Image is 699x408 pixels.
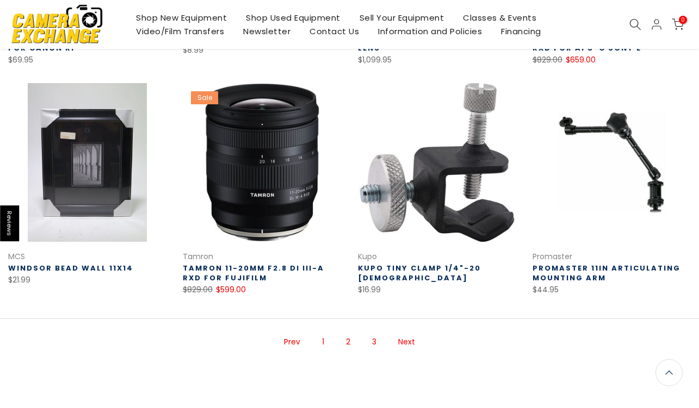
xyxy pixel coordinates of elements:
[127,24,234,38] a: Video/Film Transfers
[183,263,324,283] a: Tamron 11-20mm F2.8 Di III-A RXD for FujiFilm
[533,283,691,297] div: $44.95
[533,263,681,283] a: Promaster 11in Articulating Mounting Arm
[369,24,492,38] a: Information and Policies
[183,43,341,57] div: $8.99
[358,283,516,297] div: $16.99
[454,11,546,24] a: Classes & Events
[358,263,481,283] a: Kupo Tiny Clamp 1/4"-20 [DEMOGRAPHIC_DATA]
[358,251,377,262] a: Kupo
[393,332,420,351] a: Next
[533,54,562,65] del: $829.00
[492,24,551,38] a: Financing
[358,53,516,67] div: $1,099.95
[234,24,300,38] a: Newsletter
[216,283,246,297] ins: $599.00
[317,332,330,351] a: Page 1
[300,24,369,38] a: Contact Us
[672,18,684,30] a: 0
[183,284,213,295] del: $829.00
[533,251,572,262] a: Promaster
[8,251,25,262] a: MCS
[8,263,133,273] a: Windsor Bead Wall 11x14
[8,53,166,67] div: $69.95
[237,11,350,24] a: Shop Used Equipment
[566,53,596,67] ins: $659.00
[183,251,213,262] a: Tamron
[279,332,306,351] a: Prev
[8,273,166,287] div: $21.99
[679,16,687,24] span: 0
[655,359,683,386] a: Back to the top
[127,11,237,24] a: Shop New Equipment
[367,332,382,351] a: Page 3
[350,11,454,24] a: Sell Your Equipment
[341,332,356,351] span: Page 2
